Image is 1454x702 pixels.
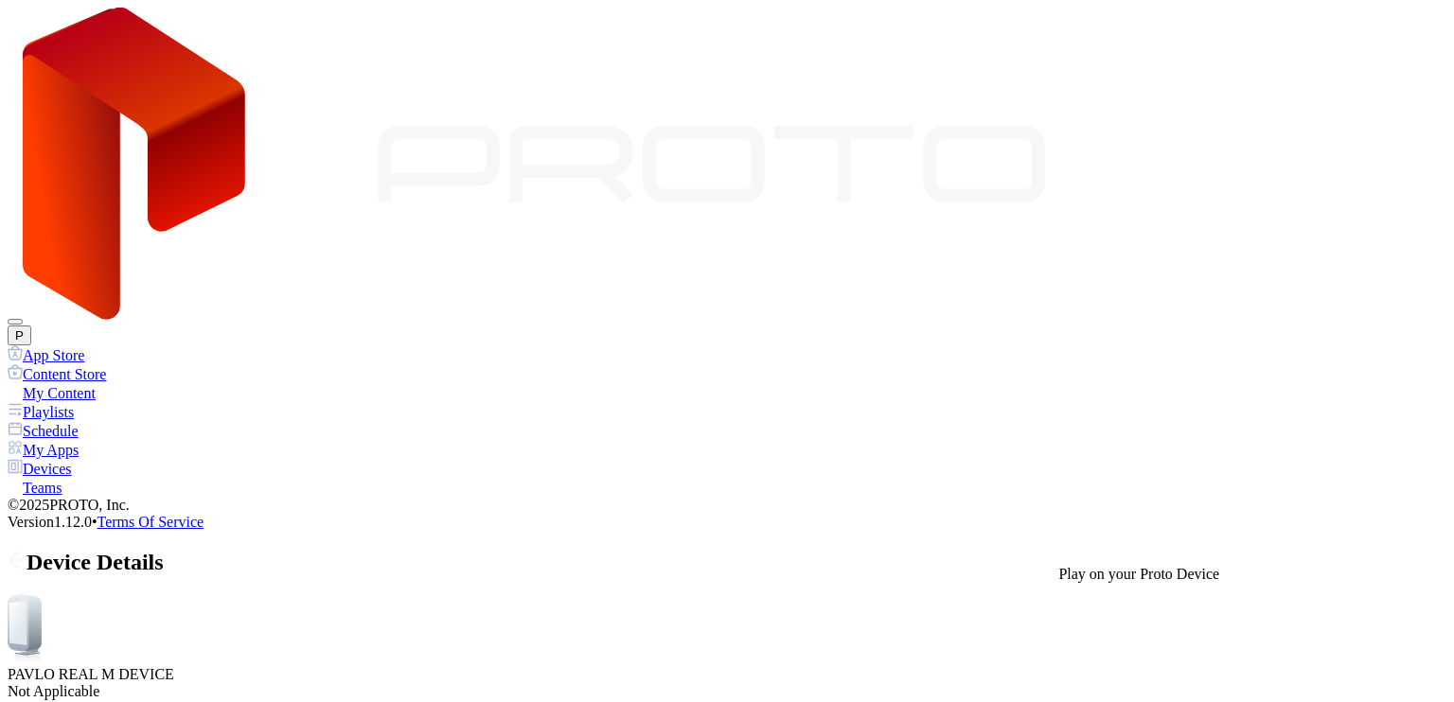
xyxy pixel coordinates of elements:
div: PAVLO REAL M DEVICE [8,666,1446,683]
a: Playlists [8,402,1446,421]
a: Content Store [8,364,1446,383]
a: Schedule [8,421,1446,440]
a: Teams [8,478,1446,497]
button: P [8,325,31,345]
a: Devices [8,459,1446,478]
span: Version 1.12.0 • [8,514,98,530]
a: Terms Of Service [98,514,204,530]
a: App Store [8,345,1446,364]
div: © 2025 PROTO, Inc. [8,497,1446,514]
a: My Content [8,383,1446,402]
div: Play on your Proto Device [1058,566,1219,583]
div: Not Applicable [8,683,1446,700]
a: My Apps [8,440,1446,459]
span: Device Details [27,550,164,574]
